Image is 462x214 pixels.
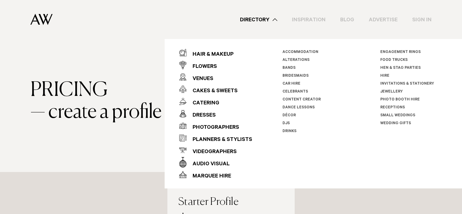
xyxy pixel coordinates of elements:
div: Videographers [187,146,237,158]
a: Marquee Hire [179,168,252,181]
a: Bands [282,66,296,70]
span: create a profile [48,101,162,123]
a: Cakes & Sweets [179,83,252,95]
a: Drinks [282,129,296,134]
div: Hair & Makeup [187,49,234,61]
a: Photo Booth Hire [380,98,420,102]
a: Food Trucks [380,58,408,62]
div: Pricing [30,79,432,101]
div: Catering [187,97,219,110]
a: Engagement Rings [380,50,421,54]
span: — [30,101,45,123]
a: Jewellery [380,90,403,94]
a: Celebrants [282,90,308,94]
a: Small Weddings [380,114,415,118]
div: Photographers [187,122,239,134]
h2: Starter Profile [178,197,284,207]
a: Hire [380,74,389,78]
a: Directory [233,16,285,24]
a: Audio Visual [179,156,252,168]
a: Invitations & Stationery [380,82,434,86]
a: Dance Lessons [282,106,315,110]
a: Videographers [179,144,252,156]
a: Hair & Makeup [179,47,252,59]
a: Dresses [179,107,252,120]
a: Catering [179,95,252,107]
div: Dresses [187,110,216,122]
a: Accommodation [282,50,318,54]
a: Planners & Stylists [179,132,252,144]
img: Auckland Weddings Logo [30,14,53,25]
a: Venues [179,71,252,83]
a: Wedding Gifts [380,121,411,126]
div: Planners & Stylists [187,134,252,146]
a: Content Creator [282,98,321,102]
a: Receptions [380,106,405,110]
a: Décor [282,114,296,118]
a: Inspiration [285,16,333,24]
a: Advertise [361,16,405,24]
a: Photographers [179,120,252,132]
a: Car Hire [282,82,300,86]
a: DJs [282,121,290,126]
a: Bridesmaids [282,74,309,78]
div: Flowers [187,61,217,73]
div: Cakes & Sweets [187,85,238,97]
div: Audio Visual [187,158,230,170]
a: Blog [333,16,361,24]
div: Venues [187,73,213,85]
div: Marquee Hire [187,170,231,183]
a: Sign In [405,16,439,24]
a: Flowers [179,59,252,71]
a: Hen & Stag Parties [380,66,421,70]
a: Alterations [282,58,310,62]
